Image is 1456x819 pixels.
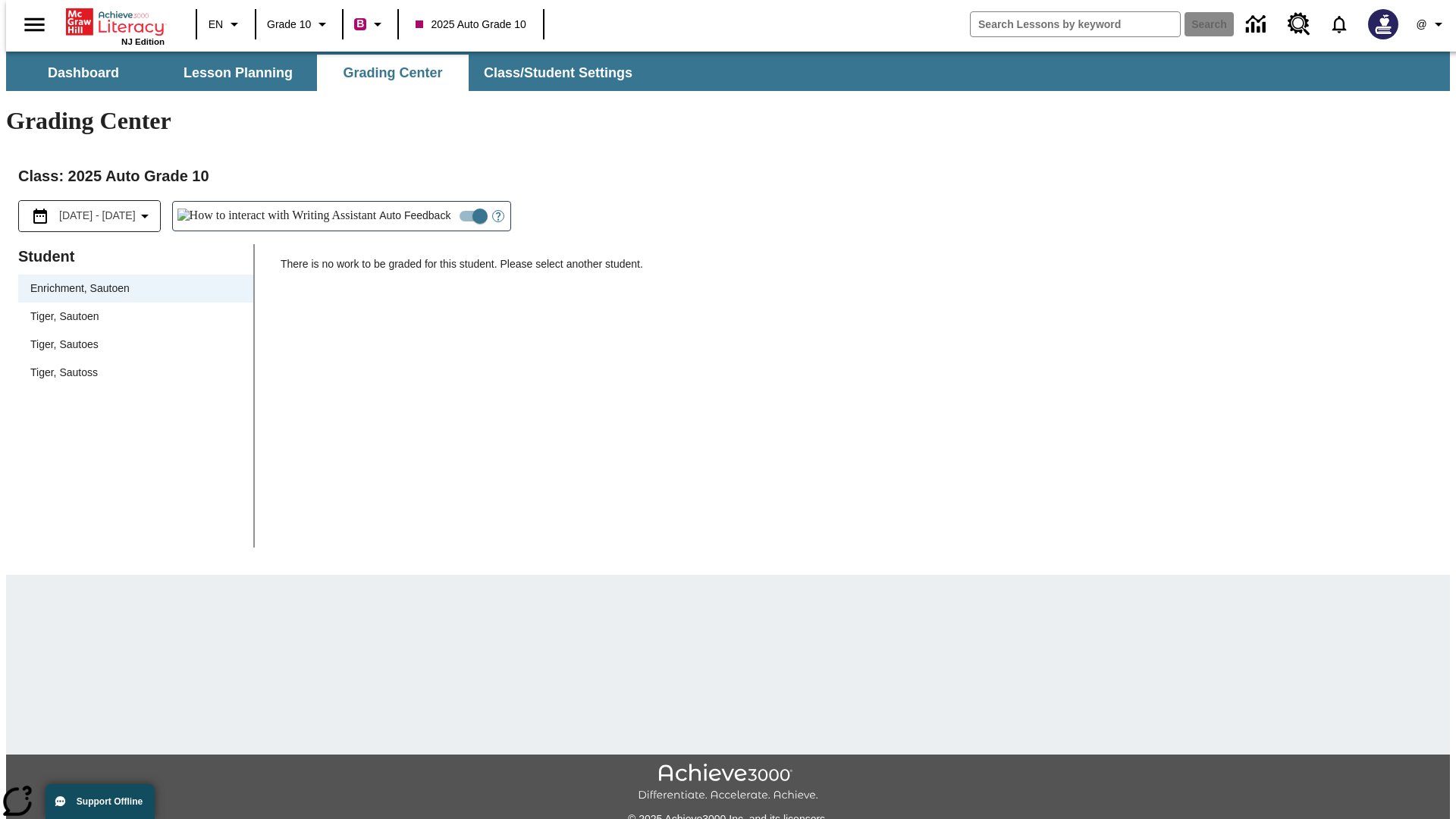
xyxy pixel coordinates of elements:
[25,207,154,225] button: Select the date range menu item
[30,281,241,297] span: Enrichment, Sautoen
[136,207,154,225] svg: Collapse Date Range Filter
[30,337,241,353] span: Tiger, Sautoes
[638,764,818,802] img: Achieve3000 Differentiate Accelerate Achieve
[18,303,253,331] div: Tiger, Sautoen
[77,796,143,807] span: Support Offline
[121,37,165,46] span: NJ Edition
[486,202,510,231] button: Open Help for Writing Assistant
[18,275,253,303] div: Enrichment, Sautoen
[317,55,469,91] button: Grading Center
[18,164,1438,188] h2: Class : 2025 Auto Grade 10
[6,55,646,91] div: SubNavbar
[6,52,1450,91] div: SubNavbar
[379,208,450,224] span: Auto Feedback
[18,244,253,268] p: Student
[66,7,165,37] a: Home
[202,11,250,38] button: Language: EN, Select a language
[177,209,377,224] img: How to interact with Writing Assistant
[162,55,314,91] button: Lesson Planning
[356,14,364,33] span: B
[261,11,337,38] button: Grade: Grade 10, Select a grade
[1359,5,1407,44] button: Select a new avatar
[1279,4,1319,45] a: Resource Center, Will open in new tab
[971,12,1180,36] input: search field
[8,55,159,91] button: Dashboard
[472,55,645,91] button: Class/Student Settings
[6,107,1450,135] h1: Grading Center
[416,17,526,33] span: 2025 Auto Grade 10
[1319,5,1359,44] a: Notifications
[281,256,1438,284] p: There is no work to be graded for this student. Please select another student.
[18,331,253,359] div: Tiger, Sautoes
[45,784,155,819] button: Support Offline
[18,359,253,387] div: Tiger, Sautoss
[348,11,393,38] button: Boost Class color is violet red. Change class color
[209,17,223,33] span: EN
[1416,17,1426,33] span: @
[59,208,136,224] span: [DATE] - [DATE]
[1237,4,1279,45] a: Data Center
[1368,9,1398,39] img: Avatar
[30,309,241,325] span: Tiger, Sautoen
[12,2,57,47] button: Open side menu
[66,5,165,46] div: Home
[30,365,241,381] span: Tiger, Sautoss
[267,17,311,33] span: Grade 10
[1407,11,1456,38] button: Profile/Settings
